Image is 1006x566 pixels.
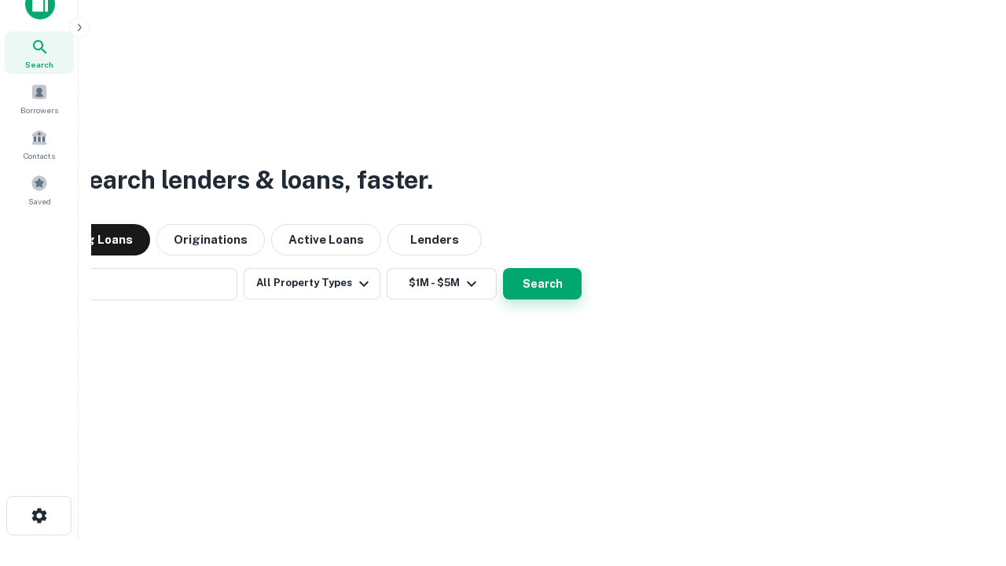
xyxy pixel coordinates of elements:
[28,195,51,208] span: Saved
[25,58,53,71] span: Search
[72,161,433,199] h3: Search lenders & loans, faster.
[503,268,582,300] button: Search
[244,268,380,300] button: All Property Types
[5,123,74,165] a: Contacts
[927,440,1006,516] iframe: Chat Widget
[387,268,497,300] button: $1M - $5M
[271,224,381,255] button: Active Loans
[20,104,58,116] span: Borrowers
[5,31,74,74] a: Search
[24,149,55,162] span: Contacts
[156,224,265,255] button: Originations
[5,77,74,119] a: Borrowers
[5,168,74,211] a: Saved
[387,224,482,255] button: Lenders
